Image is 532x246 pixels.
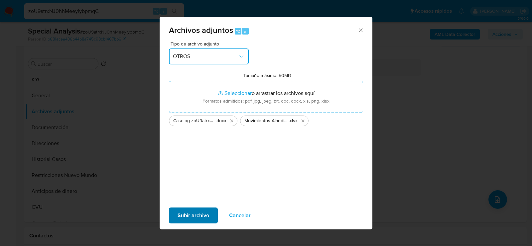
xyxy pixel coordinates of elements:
label: Tamaño máximo: 50MB [243,72,291,78]
button: OTROS [169,48,249,64]
button: Subir archivo [169,207,218,223]
span: Movimientos-Aladdin-v10_3 [244,118,289,124]
span: .docx [215,118,226,124]
span: ⌥ [235,28,240,35]
span: a [244,28,246,35]
button: Eliminar Caselog zoU9atrxNJ0hhMeeylybpmqC_2025_08_19_21_04_29.docx [228,117,236,125]
span: .xlsx [289,118,298,124]
span: Cancelar [229,208,251,223]
span: Archivos adjuntos [169,24,233,36]
button: Cancelar [220,207,259,223]
span: OTROS [173,53,238,60]
ul: Archivos seleccionados [169,113,363,126]
span: Tipo de archivo adjunto [171,41,250,46]
button: Cerrar [357,27,363,33]
span: Subir archivo [178,208,209,223]
button: Eliminar Movimientos-Aladdin-v10_3.xlsx [299,117,307,125]
span: Caselog zoU9atrxNJ0hhMeeylybpmqC_2025_08_19_21_04_29 [173,118,215,124]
